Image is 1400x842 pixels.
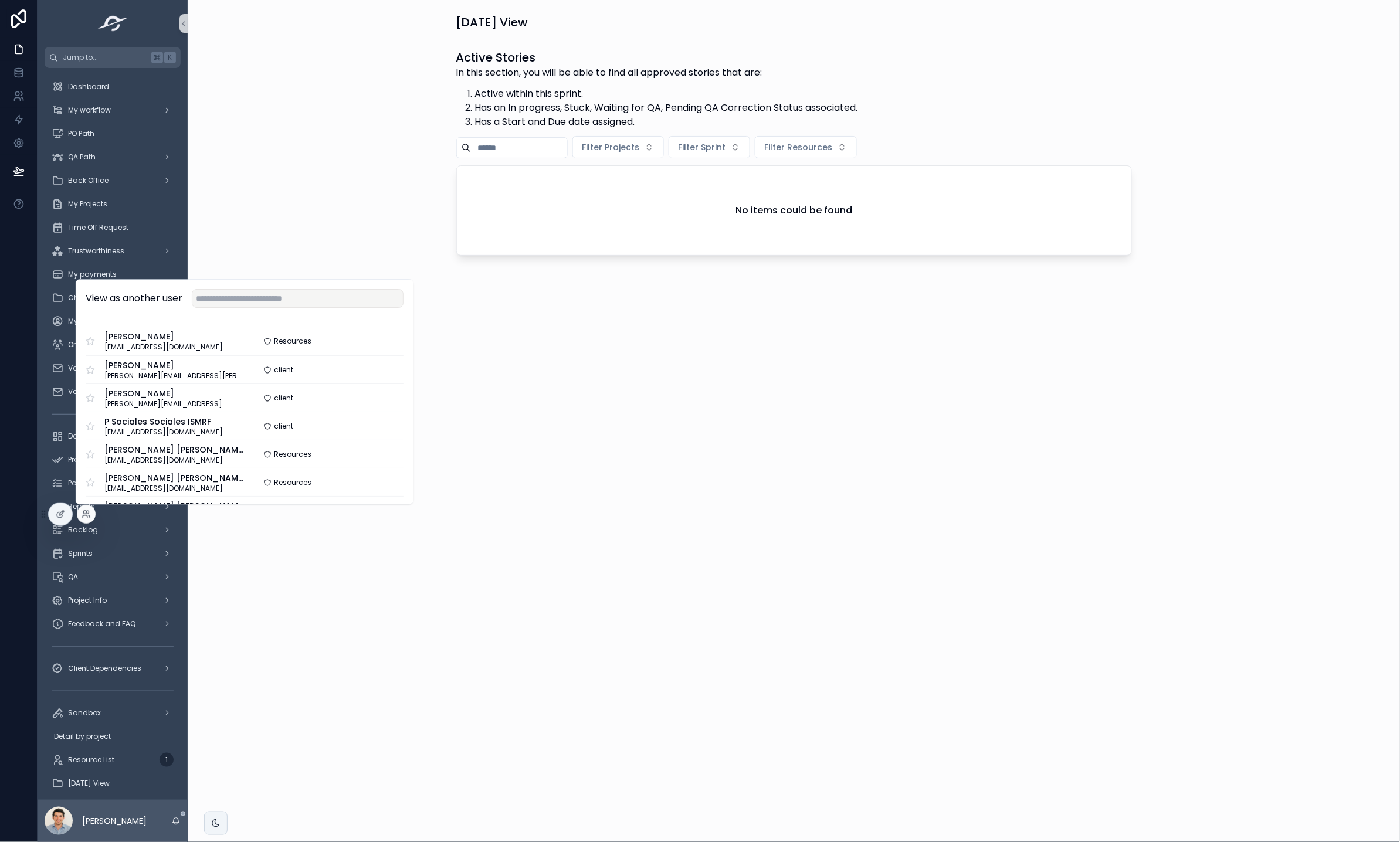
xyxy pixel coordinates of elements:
[68,619,135,629] span: Feedback and FAQ
[68,364,122,373] span: Value R. Project
[104,427,223,437] span: [EMAIL_ADDRESS][DOMAIN_NAME]
[45,76,181,97] a: Dashboard
[104,472,245,484] span: [PERSON_NAME] [PERSON_NAME] [PERSON_NAME]
[45,170,181,191] a: Back Office
[45,193,181,215] a: My Projects
[68,779,110,788] span: [DATE] View
[45,520,181,541] a: Backlog
[274,478,311,487] span: Resources
[68,340,112,349] span: Onboarding
[104,388,222,399] span: [PERSON_NAME]
[45,123,181,144] a: PO Path
[45,773,181,794] a: [DATE] View
[45,311,181,332] a: My Profile
[45,726,181,747] a: Detail by project
[104,399,222,409] span: [PERSON_NAME][EMAIL_ADDRESS]
[68,432,109,441] span: Dashboard
[68,82,109,91] span: Dashboard
[274,337,311,346] span: Resources
[45,217,181,238] a: Time Off Request
[45,381,181,402] a: Value R. Project (Talent)
[68,455,149,464] span: Pre-Work Authorization
[68,152,96,162] span: QA Path
[45,264,181,285] a: My payments
[735,203,852,218] h2: No items could be found
[45,47,181,68] button: Jump to...K
[45,566,181,588] a: QA
[68,317,100,326] span: My Profile
[45,543,181,564] a: Sprints
[68,246,124,256] span: Trustworthiness
[475,115,858,129] li: Has a Start and Due date assigned.
[104,500,245,512] span: [PERSON_NAME] [PERSON_NAME]
[45,473,181,494] a: Post QA Approval
[456,49,858,66] h1: Active Stories
[45,449,181,470] a: Pre-Work Authorization
[274,422,293,431] span: client
[94,14,131,33] img: App logo
[68,572,78,582] span: QA
[104,484,245,493] span: [EMAIL_ADDRESS][DOMAIN_NAME]
[68,708,101,718] span: Sandbox
[679,141,726,153] span: Filter Sprint
[160,753,174,767] div: 1
[45,334,181,355] a: Onboarding
[86,291,182,305] h2: View as another user
[104,416,223,427] span: P Sociales Sociales ISMRF
[456,14,528,30] h1: [DATE] View
[104,342,223,352] span: [EMAIL_ADDRESS][DOMAIN_NAME]
[68,664,141,673] span: Client Dependencies
[1,56,22,77] iframe: Spotlight
[68,478,128,488] span: Post QA Approval
[68,129,94,138] span: PO Path
[63,53,147,62] span: Jump to...
[45,496,181,517] a: Reports
[104,371,245,381] span: [PERSON_NAME][EMAIL_ADDRESS][PERSON_NAME][DOMAIN_NAME]
[68,106,111,115] span: My workflow
[45,287,181,308] a: Chapter Lead
[45,702,181,724] a: Sandbox
[45,590,181,611] a: Project Info
[45,749,181,770] a: Resource List1
[68,755,114,765] span: Resource List
[68,223,128,232] span: Time Off Request
[54,732,111,741] span: Detail by project
[68,387,152,396] span: Value R. Project (Talent)
[38,68,188,800] div: scrollable content
[68,293,117,303] span: Chapter Lead
[68,549,93,558] span: Sprints
[45,240,181,262] a: Trustworthiness
[755,136,857,158] button: Select Button
[68,270,117,279] span: My payments
[104,331,223,342] span: [PERSON_NAME]
[68,502,95,511] span: Reports
[104,444,245,456] span: [PERSON_NAME] [PERSON_NAME] null
[104,456,245,465] span: [EMAIL_ADDRESS][DOMAIN_NAME]
[45,358,181,379] a: Value R. Project
[45,613,181,634] a: Feedback and FAQ
[274,365,293,375] span: client
[68,596,107,605] span: Project Info
[765,141,833,153] span: Filter Resources
[104,359,245,371] span: [PERSON_NAME]
[274,393,293,403] span: client
[165,53,175,62] span: K
[582,141,640,153] span: Filter Projects
[669,136,750,158] button: Select Button
[68,176,109,185] span: Back Office
[475,101,858,115] li: Has an In progress, Stuck, Waiting for QA, Pending QA Correction Status associated.
[45,658,181,679] a: Client Dependencies
[68,525,98,535] span: Backlog
[274,450,311,459] span: Resources
[572,136,664,158] button: Select Button
[45,426,181,447] a: Dashboard
[82,815,147,827] p: [PERSON_NAME]
[475,87,858,101] li: Active within this sprint.
[456,66,858,80] p: In this section, you will be able to find all approved stories that are:
[45,100,181,121] a: My workflow
[45,147,181,168] a: QA Path
[68,199,107,209] span: My Projects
